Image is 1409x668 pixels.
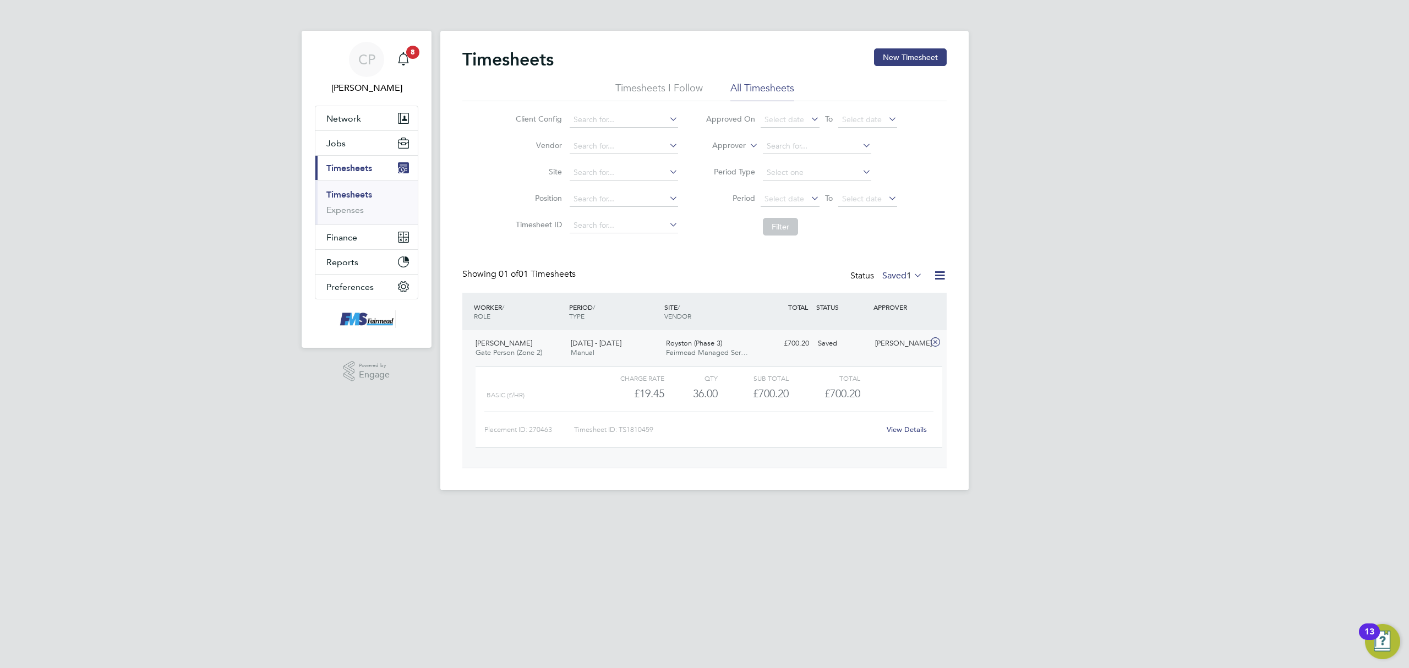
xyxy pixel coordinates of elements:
span: £700.20 [824,387,860,400]
input: Search for... [570,139,678,154]
button: Filter [763,218,798,236]
span: [PERSON_NAME] [476,338,532,348]
img: f-mead-logo-retina.png [337,310,396,328]
span: Callum Pridmore [315,81,418,95]
nav: Main navigation [302,31,432,348]
div: Showing [462,269,578,280]
span: Reports [326,257,358,267]
input: Search for... [570,112,678,128]
label: Timesheet ID [512,220,562,229]
button: Jobs [315,131,418,155]
input: Search for... [570,191,678,207]
span: Engage [359,370,390,380]
div: PERIOD [566,297,662,326]
span: To [822,191,836,205]
span: 1 [906,270,911,281]
li: Timesheets I Follow [615,81,703,101]
div: Saved [813,335,871,353]
a: Powered byEngage [343,361,390,382]
span: Timesheets [326,163,372,173]
a: Go to home page [315,310,418,328]
span: / [502,303,504,311]
div: Timesheets [315,180,418,225]
span: To [822,112,836,126]
span: Basic (£/HR) [487,391,525,399]
span: Select date [764,114,804,124]
li: All Timesheets [730,81,794,101]
span: TOTAL [788,303,808,311]
div: Total [789,371,860,385]
a: CP[PERSON_NAME] [315,42,418,95]
input: Search for... [570,218,678,233]
span: Select date [842,194,882,204]
span: VENDOR [664,311,691,320]
div: £19.45 [593,385,664,403]
a: View Details [887,425,927,434]
label: Position [512,193,562,203]
label: Client Config [512,114,562,124]
div: [PERSON_NAME] [871,335,928,353]
div: APPROVER [871,297,928,317]
div: 36.00 [664,385,718,403]
div: 13 [1364,632,1374,646]
div: £700.20 [756,335,813,353]
button: Preferences [315,275,418,299]
button: Network [315,106,418,130]
span: 01 of [499,269,518,280]
span: Gate Person (Zone 2) [476,348,542,357]
span: / [678,303,680,311]
span: 01 Timesheets [499,269,576,280]
label: Approved On [706,114,755,124]
span: Jobs [326,138,346,149]
button: Reports [315,250,418,274]
input: Search for... [763,139,871,154]
div: Charge rate [593,371,664,385]
span: Network [326,113,361,124]
button: Open Resource Center, 13 new notifications [1365,624,1400,659]
span: Royston (Phase 3) [666,338,722,348]
div: Placement ID: 270463 [484,421,574,439]
span: Preferences [326,282,374,292]
span: [DATE] - [DATE] [571,338,621,348]
label: Site [512,167,562,177]
label: Saved [882,270,922,281]
label: Vendor [512,140,562,150]
label: Period [706,193,755,203]
span: / [593,303,595,311]
span: 8 [406,46,419,59]
span: Powered by [359,361,390,370]
div: Timesheet ID: TS1810459 [574,421,880,439]
span: Manual [571,348,594,357]
span: Finance [326,232,357,243]
div: £700.20 [718,385,789,403]
a: 8 [392,42,414,77]
div: QTY [664,371,718,385]
div: Sub Total [718,371,789,385]
span: TYPE [569,311,585,320]
span: ROLE [474,311,490,320]
div: STATUS [813,297,871,317]
button: New Timesheet [874,48,947,66]
button: Finance [315,225,418,249]
label: Period Type [706,167,755,177]
span: Fairmead Managed Ser… [666,348,748,357]
input: Search for... [570,165,678,180]
div: WORKER [471,297,566,326]
a: Expenses [326,205,364,215]
label: Approver [696,140,746,151]
h2: Timesheets [462,48,554,70]
a: Timesheets [326,189,372,200]
div: SITE [662,297,757,326]
span: Select date [764,194,804,204]
div: Status [850,269,925,284]
span: CP [358,52,375,67]
span: Select date [842,114,882,124]
button: Timesheets [315,156,418,180]
input: Select one [763,165,871,180]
